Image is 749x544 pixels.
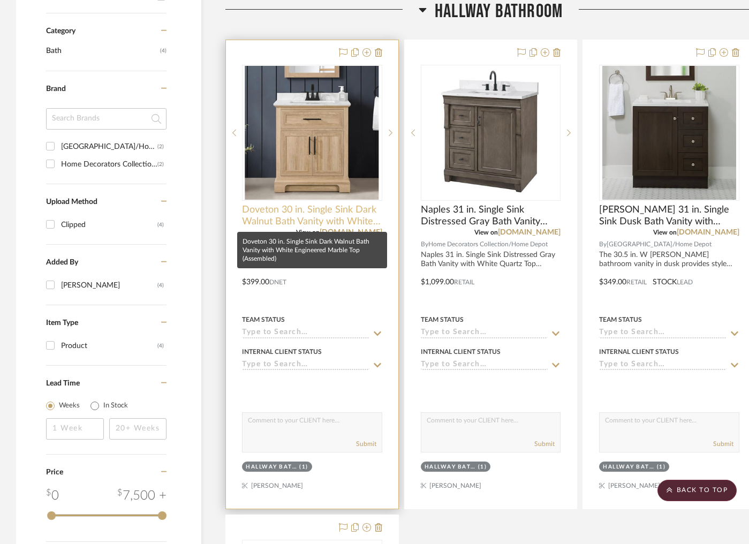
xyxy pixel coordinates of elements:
[245,66,379,200] img: Doveton 30 in. Single Sink Dark Walnut Bath Vanity with White Engineered Marble Top (Assembled)
[600,65,739,200] div: 0
[242,347,322,357] div: Internal Client Status
[46,469,63,476] span: Price
[59,401,80,411] label: Weeks
[109,418,167,440] input: 20+ Weeks
[157,337,164,354] div: (4)
[474,229,498,236] span: View on
[677,229,739,236] a: [DOMAIN_NAME]
[61,277,157,294] div: [PERSON_NAME]
[246,463,297,471] div: Hallway Bathroom
[421,204,561,228] span: Naples 31 in. Single Sink Distressed Gray Bath Vanity with White Quartz Top (Assembled)
[61,156,157,173] div: Home Decorators Collection/Home Depot
[296,229,320,236] span: View on
[46,486,59,505] div: 0
[607,239,712,250] span: [GEOGRAPHIC_DATA]/Home Depot
[599,315,642,324] div: Team Status
[421,347,501,357] div: Internal Client Status
[599,347,679,357] div: Internal Client Status
[421,328,548,338] input: Type to Search…
[599,204,739,228] span: [PERSON_NAME] 31 in. Single Sink Dusk Bath Vanity with White Cultured Marble Top (Assembled)
[421,239,428,250] span: By
[423,66,557,200] img: Naples 31 in. Single Sink Distressed Gray Bath Vanity with White Quartz Top (Assembled)
[421,65,561,200] div: 0
[61,337,157,354] div: Product
[243,65,382,200] div: 0
[46,418,104,440] input: 1 Week
[46,259,78,266] span: Added By
[599,328,727,338] input: Type to Search…
[46,198,97,206] span: Upload Method
[160,42,167,59] span: (4)
[157,138,164,155] div: (2)
[46,319,78,327] span: Item Type
[478,463,487,471] div: (1)
[534,439,555,449] button: Submit
[599,239,607,250] span: By
[428,239,548,250] span: Home Decorators Collection/Home Depot
[242,204,382,228] span: Doveton 30 in. Single Sink Dark Walnut Bath Vanity with White Engineered Marble Top (Assembled)
[713,439,733,449] button: Submit
[421,315,464,324] div: Team Status
[421,360,548,371] input: Type to Search…
[603,463,654,471] div: Hallway Bathroom
[117,486,167,505] div: 7,500 +
[356,439,376,449] button: Submit
[46,380,80,387] span: Lead Time
[657,480,737,501] scroll-to-top-button: BACK TO TOP
[157,216,164,233] div: (4)
[653,229,677,236] span: View on
[103,401,128,411] label: In Stock
[299,463,308,471] div: (1)
[602,66,736,200] img: Bannister 31 in. Single Sink Dusk Bath Vanity with White Cultured Marble Top (Assembled)
[320,229,382,236] a: [DOMAIN_NAME]
[657,463,666,471] div: (1)
[425,463,475,471] div: Hallway Bathroom
[498,229,561,236] a: [DOMAIN_NAME]
[61,138,157,155] div: [GEOGRAPHIC_DATA]/Home Depot
[46,27,75,36] span: Category
[242,328,369,338] input: Type to Search…
[46,42,157,60] span: Bath
[157,277,164,294] div: (4)
[46,85,66,93] span: Brand
[242,360,369,371] input: Type to Search…
[46,108,167,130] input: Search Brands
[157,156,164,173] div: (2)
[61,216,157,233] div: Clipped
[599,360,727,371] input: Type to Search…
[242,315,285,324] div: Team Status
